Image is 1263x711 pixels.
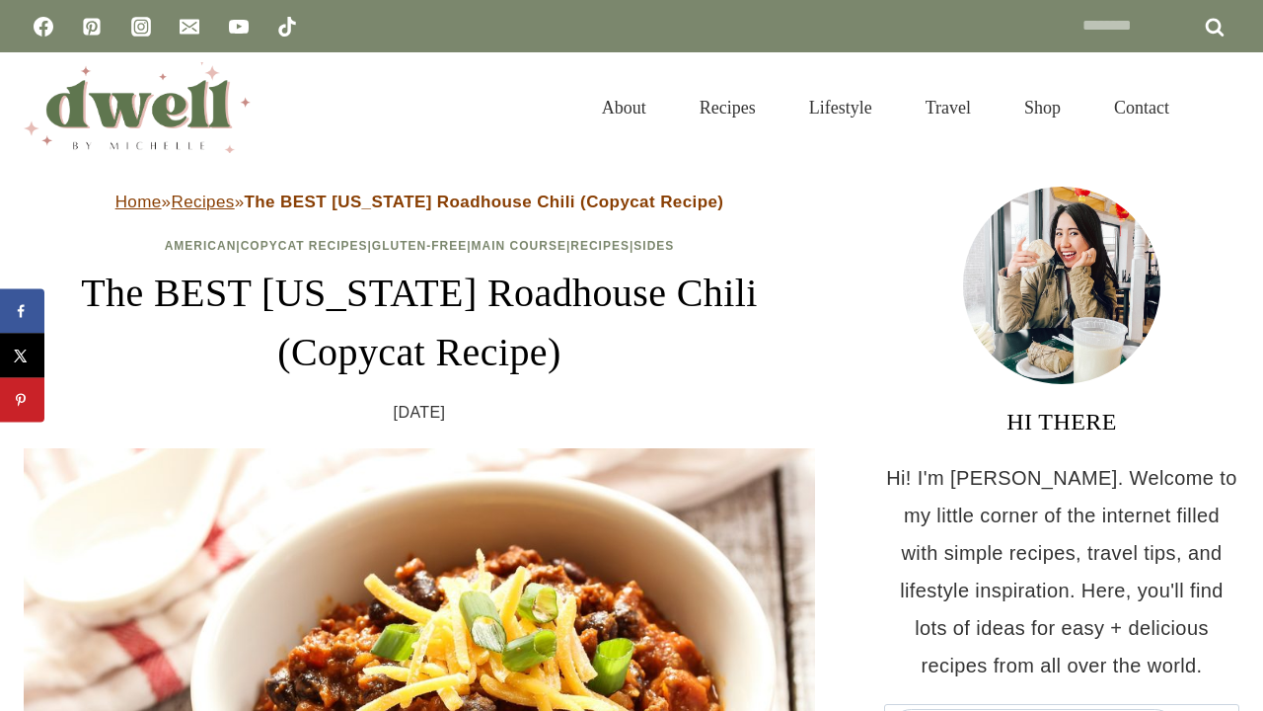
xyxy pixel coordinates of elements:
a: Contact [1087,73,1196,142]
nav: Primary Navigation [575,73,1196,142]
a: Email [170,7,209,46]
span: | | | | | [165,239,675,253]
img: DWELL by michelle [24,62,251,153]
a: TikTok [267,7,307,46]
button: View Search Form [1206,91,1239,124]
a: Copycat Recipes [241,239,368,253]
strong: The BEST [US_STATE] Roadhouse Chili (Copycat Recipe) [245,193,724,211]
a: American [165,239,237,253]
a: Travel [899,73,998,142]
a: Recipes [171,193,234,211]
a: About [575,73,673,142]
h1: The BEST [US_STATE] Roadhouse Chili (Copycat Recipe) [24,264,815,382]
h3: HI THERE [884,404,1239,439]
a: Instagram [121,7,161,46]
a: Facebook [24,7,63,46]
p: Hi! I'm [PERSON_NAME]. Welcome to my little corner of the internet filled with simple recipes, tr... [884,459,1239,684]
a: Lifestyle [782,73,899,142]
a: Shop [998,73,1087,142]
a: Home [115,193,162,211]
a: Recipes [673,73,782,142]
span: » » [115,193,724,211]
a: Gluten-Free [372,239,467,253]
a: Main Course [472,239,566,253]
a: Recipes [570,239,630,253]
a: Pinterest [72,7,111,46]
a: YouTube [219,7,259,46]
a: Sides [633,239,674,253]
time: [DATE] [394,398,446,428]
